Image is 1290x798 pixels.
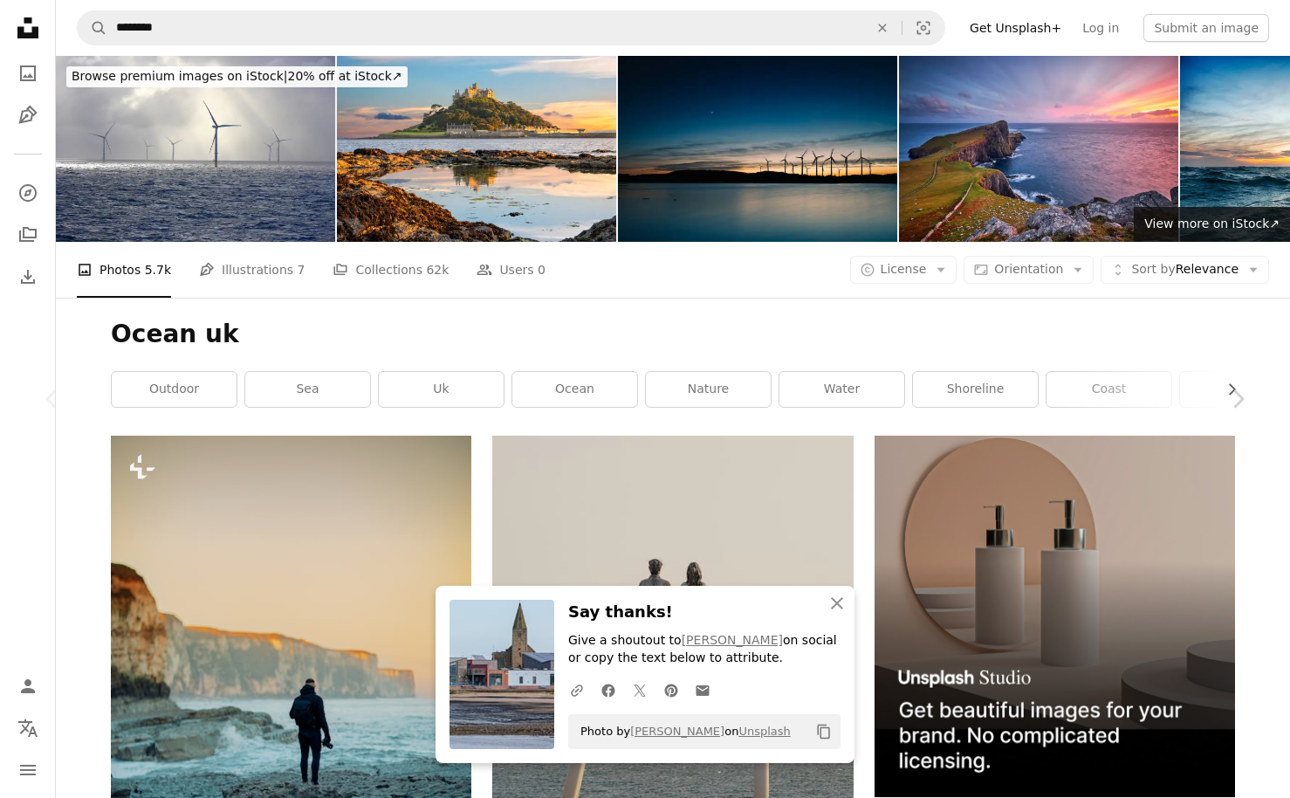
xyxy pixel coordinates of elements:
a: Next [1185,315,1290,483]
img: file-1715714113747-b8b0561c490eimage [875,436,1235,796]
span: License [881,262,927,276]
a: a man walking along a rocky beach next to the ocean [111,698,471,714]
span: Orientation [994,262,1063,276]
a: shoreline [913,372,1038,407]
img: Wind turbines motion landscape sunset [618,56,897,242]
form: Find visuals sitewide [77,10,945,45]
a: Illustrations 7 [199,242,305,298]
a: uk [379,372,504,407]
a: Illustrations [10,98,45,133]
a: Collections [10,217,45,252]
span: 20% off at iStock ↗ [72,69,402,83]
span: 7 [298,260,305,279]
button: License [850,256,957,284]
a: Log in [1072,14,1129,42]
span: 62k [426,260,449,279]
a: Photos [10,56,45,91]
a: sea [245,372,370,407]
a: Share over email [687,672,718,707]
span: Sort by [1131,262,1175,276]
a: coast [1046,372,1171,407]
a: outdoor [112,372,237,407]
a: Explore [10,175,45,210]
span: Relevance [1131,261,1239,279]
a: Collections 62k [333,242,449,298]
a: Unsplash [738,725,790,738]
button: Language [10,711,45,746]
button: Submit an image [1143,14,1269,42]
span: Browse premium images on iStock | [72,69,287,83]
h3: Say thanks! [568,600,841,625]
button: Copy to clipboard [809,717,839,746]
a: Users 0 [477,242,546,298]
a: [PERSON_NAME] [630,725,724,738]
a: water [779,372,904,407]
span: Photo by on [572,718,791,746]
a: nature [646,372,771,407]
img: St Michael's Mount island in Cornwall [337,56,616,242]
a: Share on Facebook [593,672,624,707]
button: Visual search [902,11,944,45]
a: Browse premium images on iStock|20% off at iStock↗ [56,56,418,98]
a: ocean [512,372,637,407]
button: Menu [10,753,45,788]
span: 0 [538,260,546,279]
button: Sort byRelevance [1101,256,1269,284]
h1: Ocean uk [111,319,1235,350]
a: Get Unsplash+ [959,14,1072,42]
button: Clear [863,11,902,45]
a: Share on Twitter [624,672,655,707]
a: Share on Pinterest [655,672,687,707]
img: Offshore Wind Farm [56,56,335,242]
a: Download History [10,259,45,294]
a: Log in / Sign up [10,669,45,704]
span: View more on iStock ↗ [1144,217,1280,230]
img: Neist point lighthouse, Isle of Skye, Scotland, UK [899,56,1178,242]
button: Orientation [964,256,1094,284]
a: [PERSON_NAME] [682,633,783,647]
button: Search Unsplash [78,11,107,45]
a: View more on iStock↗ [1134,207,1290,242]
p: Give a shoutout to on social or copy the text below to attribute. [568,632,841,667]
